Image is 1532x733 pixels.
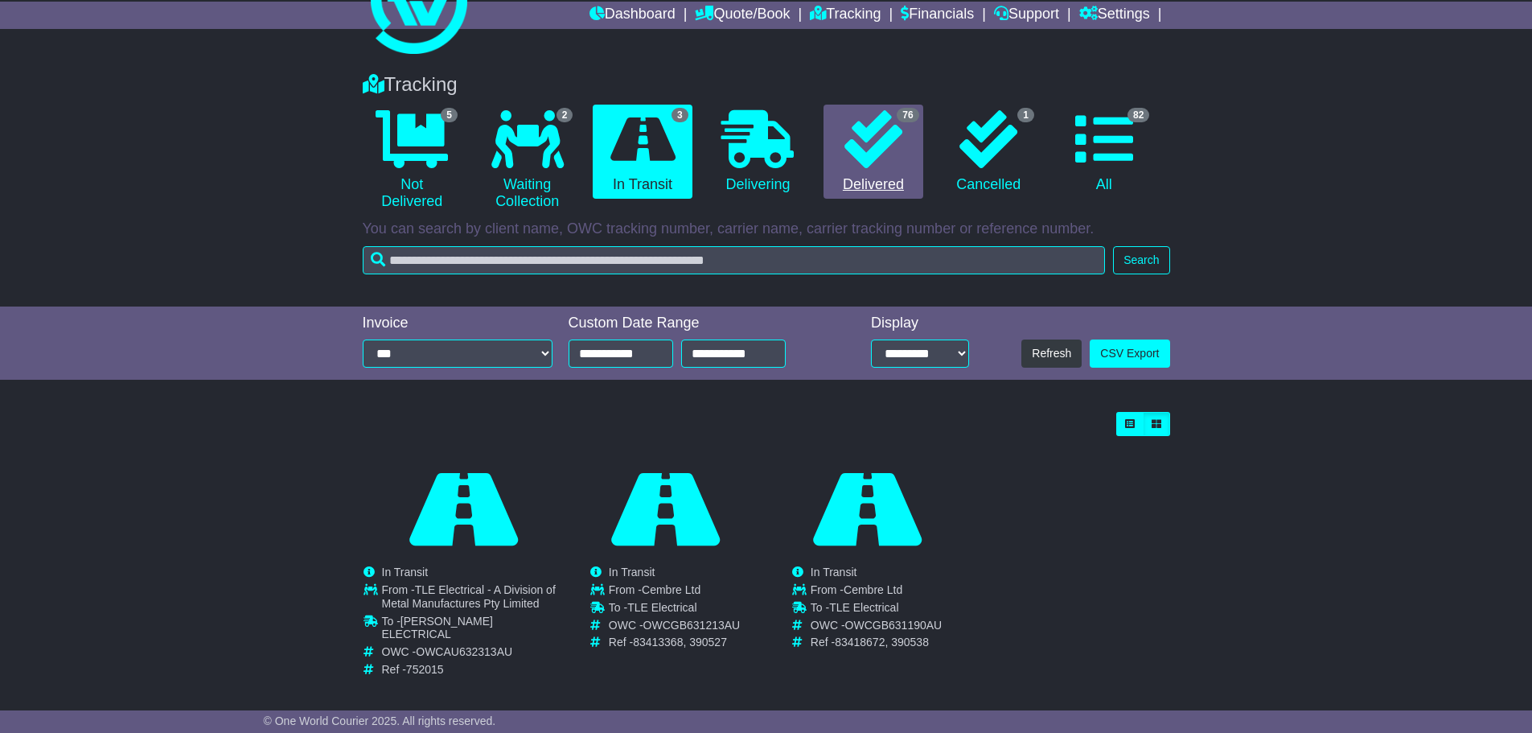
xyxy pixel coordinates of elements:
[406,663,444,676] span: 752015
[355,73,1178,97] div: Tracking
[557,108,573,122] span: 2
[593,105,692,200] a: 3 In Transit
[811,636,942,649] td: Ref -
[695,2,790,29] a: Quote/Book
[609,636,740,649] td: Ref -
[382,583,556,610] span: TLE Electrical - A Division of Metal Manufactures Pty Limited
[643,619,741,632] span: OWCGB631213AU
[845,619,943,632] span: OWCGB631190AU
[416,645,512,658] span: OWCAU632313AU
[835,636,929,649] span: 83418672, 390538
[994,2,1059,29] a: Support
[824,105,922,200] a: 76 Delivered
[642,583,700,596] span: Cembre Ltd
[811,619,942,636] td: OWC -
[1021,340,1082,368] button: Refresh
[1090,340,1169,368] a: CSV Export
[382,615,493,641] span: [PERSON_NAME] ELECTRICAL
[901,2,974,29] a: Financials
[1054,105,1153,200] a: 82 All
[382,566,429,579] span: In Transit
[939,105,1038,200] a: 1 Cancelled
[811,566,857,579] span: In Transit
[829,601,898,614] span: TLE Electrical
[264,714,496,727] span: © One World Courier 2025. All rights reserved.
[609,583,740,601] td: From -
[609,619,740,636] td: OWC -
[478,105,577,216] a: 2 Waiting Collection
[672,108,688,122] span: 3
[708,105,807,200] a: Delivering
[363,220,1170,238] p: You can search by client name, OWC tracking number, carrier name, carrier tracking number or refe...
[844,583,902,596] span: Cembre Ltd
[382,615,564,646] td: To -
[811,601,942,619] td: To -
[382,645,564,663] td: OWC -
[627,601,696,614] span: TLE Electrical
[382,663,564,677] td: Ref -
[1079,2,1150,29] a: Settings
[382,583,564,615] td: From -
[363,315,552,332] div: Invoice
[897,108,918,122] span: 76
[810,2,881,29] a: Tracking
[589,2,676,29] a: Dashboard
[363,105,462,216] a: 5 Not Delivered
[609,601,740,619] td: To -
[871,315,969,332] div: Display
[1017,108,1034,122] span: 1
[811,583,942,601] td: From -
[441,108,458,122] span: 5
[569,315,827,332] div: Custom Date Range
[633,636,727,649] span: 83413368, 390527
[609,566,655,579] span: In Transit
[1113,246,1169,274] button: Search
[1127,108,1149,122] span: 82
